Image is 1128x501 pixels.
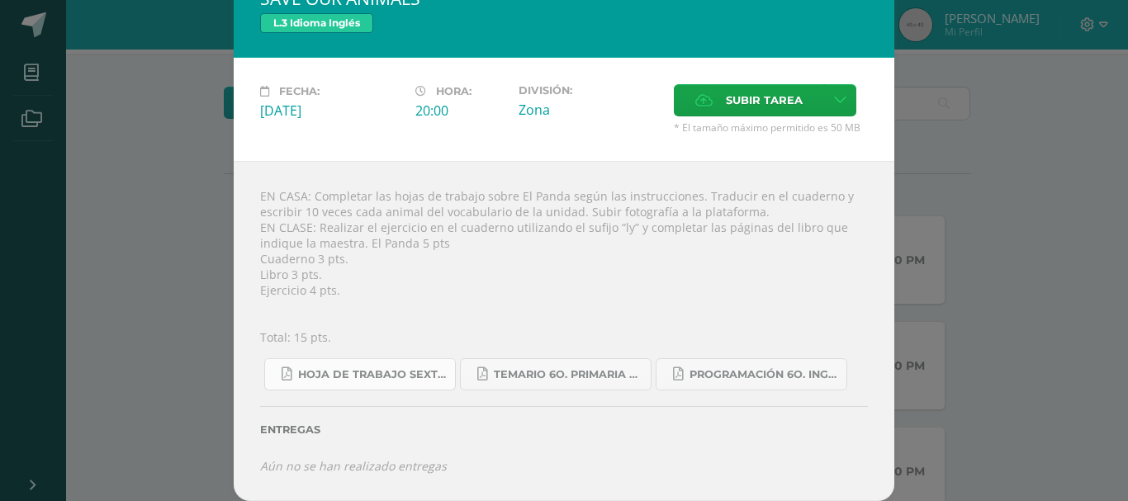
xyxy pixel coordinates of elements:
span: Temario 6o. primaria 4-2025.pdf [494,368,642,381]
div: EN CASA: Completar las hojas de trabajo sobre El Panda según las instrucciones. Traducir en el cu... [234,161,894,501]
label: Entregas [260,423,868,436]
i: Aún no se han realizado entregas [260,458,447,474]
a: Temario 6o. primaria 4-2025.pdf [460,358,652,390]
span: Hoja de trabajo SEXTO1.pdf [298,368,447,381]
span: * El tamaño máximo permitido es 50 MB [674,121,868,135]
a: Programación 6o. Inglés B.pdf [656,358,847,390]
span: Subir tarea [726,85,803,116]
label: División: [519,84,661,97]
span: Fecha: [279,85,320,97]
a: Hoja de trabajo SEXTO1.pdf [264,358,456,390]
span: Hora: [436,85,472,97]
div: [DATE] [260,102,402,120]
div: Zona [519,101,661,119]
span: L.3 Idioma Inglés [260,13,373,33]
div: 20:00 [415,102,505,120]
span: Programación 6o. Inglés B.pdf [690,368,838,381]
